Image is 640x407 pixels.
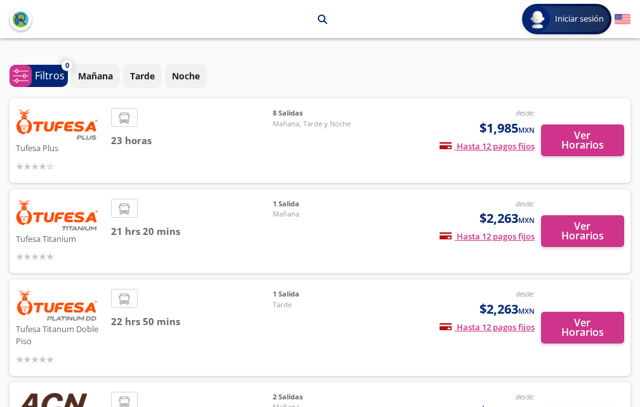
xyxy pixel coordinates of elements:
[10,65,68,87] button: 0Filtros
[71,63,120,88] button: Mañana
[480,300,535,319] span: $2,263
[165,63,207,88] button: Noche
[273,300,362,310] span: Tarde
[123,63,162,88] button: Tarde
[78,69,113,83] p: Mañana
[480,209,535,228] span: $2,263
[271,13,308,26] p: Culiacán
[440,230,535,242] span: Hasta 12 pagos fijos
[16,199,98,230] img: Tufesa Titanium
[518,215,535,225] small: MXN
[615,11,630,27] button: English
[541,215,625,247] button: Ver Horarios
[35,68,65,83] p: Filtros
[224,13,256,26] p: Tijuana
[541,124,625,156] button: Ver Horarios
[16,321,105,348] p: Tufesa Titanum Doble Piso
[65,60,69,71] span: 0
[16,108,98,140] img: Tufesa Plus
[130,69,155,83] p: Tarde
[111,133,273,148] span: 23 horas
[550,13,609,25] span: Iniciar sesión
[16,289,98,321] img: Tufesa Titanum Doble Piso
[518,306,535,316] small: MXN
[273,289,362,300] span: 1 Salida
[516,392,535,401] em: desde:
[541,312,625,344] button: Ver Horarios
[16,230,105,246] p: Tufesa Titanium
[440,140,535,152] span: Hasta 12 pagos fijos
[440,321,535,333] span: Hasta 12 pagos fijos
[480,119,535,138] span: $1,985
[273,108,362,119] span: 8 Salidas
[516,108,535,117] em: desde:
[273,392,362,403] span: 2 Salidas
[111,224,273,239] span: 21 hrs 20 mins
[16,140,105,155] p: Tufesa Plus
[518,125,535,135] small: MXN
[172,69,200,83] p: Noche
[111,314,273,329] span: 22 hrs 50 mins
[273,209,362,220] span: Mañana
[516,289,535,298] em: desde:
[273,199,362,210] span: 1 Salida
[516,199,535,208] em: desde:
[10,8,32,30] button: back
[273,119,362,130] span: Mañana, Tarde y Noche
